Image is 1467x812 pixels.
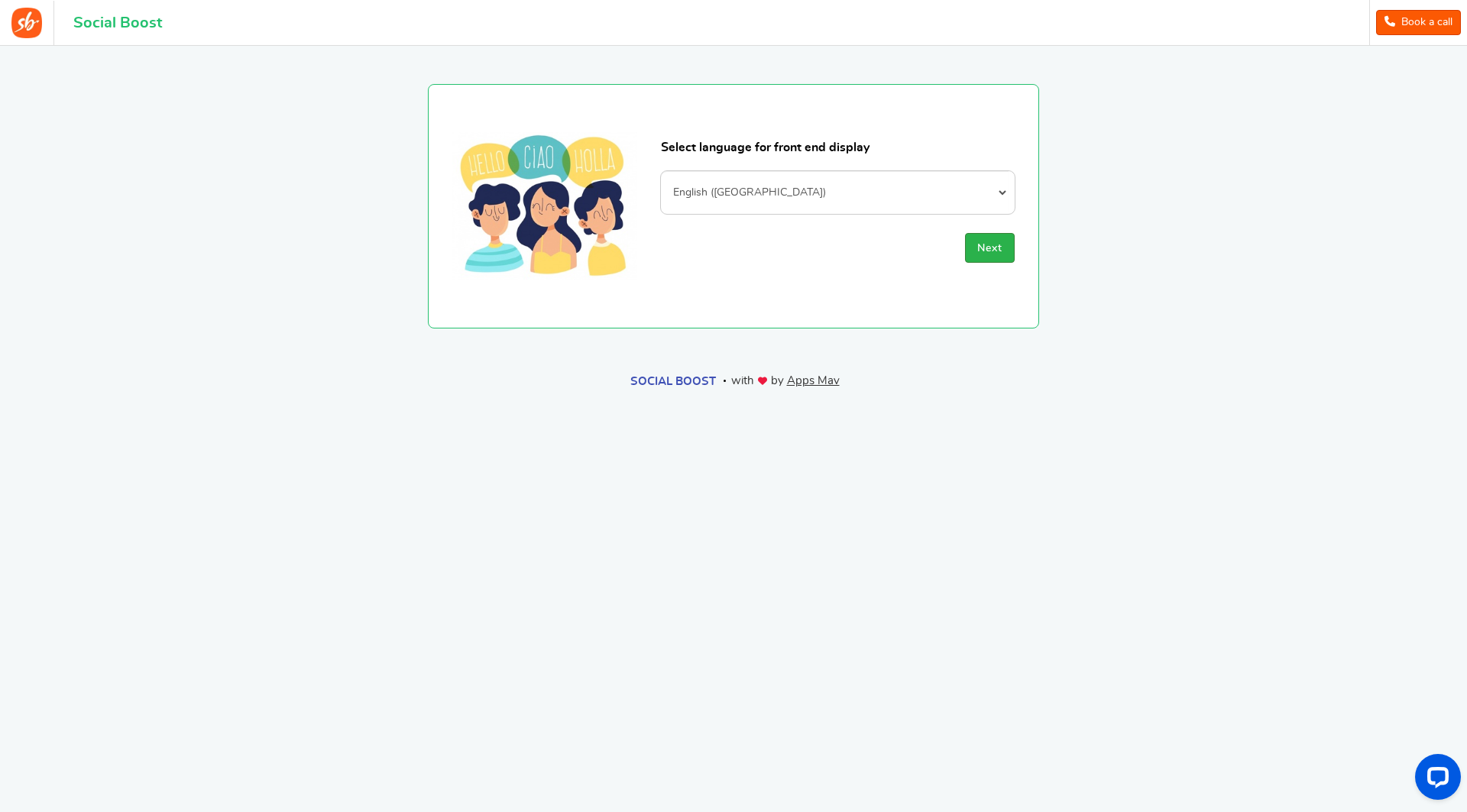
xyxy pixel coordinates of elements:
[965,233,1015,263] button: Next
[73,15,162,31] h1: Social Boost
[630,376,716,387] a: Social Boost
[787,375,840,387] a: Apps Mav
[1403,748,1467,812] iframe: LiveChat chat widget
[731,375,754,387] span: with
[11,8,42,38] img: Social Boost
[771,375,784,387] span: by
[1376,10,1461,35] a: Book a call
[452,132,637,280] img: Select your language
[661,117,870,171] h1: Select language for front end display
[977,243,1002,254] span: Next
